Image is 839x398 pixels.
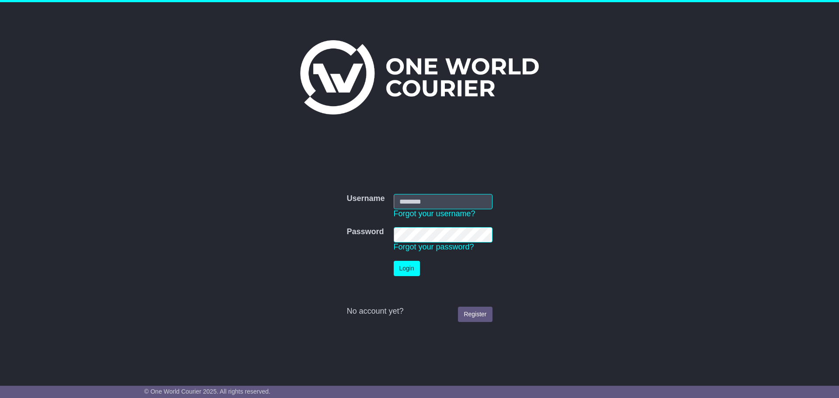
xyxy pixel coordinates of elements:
button: Login [394,261,420,276]
label: Username [347,194,385,204]
a: Register [458,307,492,322]
a: Forgot your username? [394,209,475,218]
img: One World [300,40,539,114]
div: No account yet? [347,307,492,316]
label: Password [347,227,384,237]
span: © One World Courier 2025. All rights reserved. [144,388,270,395]
a: Forgot your password? [394,242,474,251]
